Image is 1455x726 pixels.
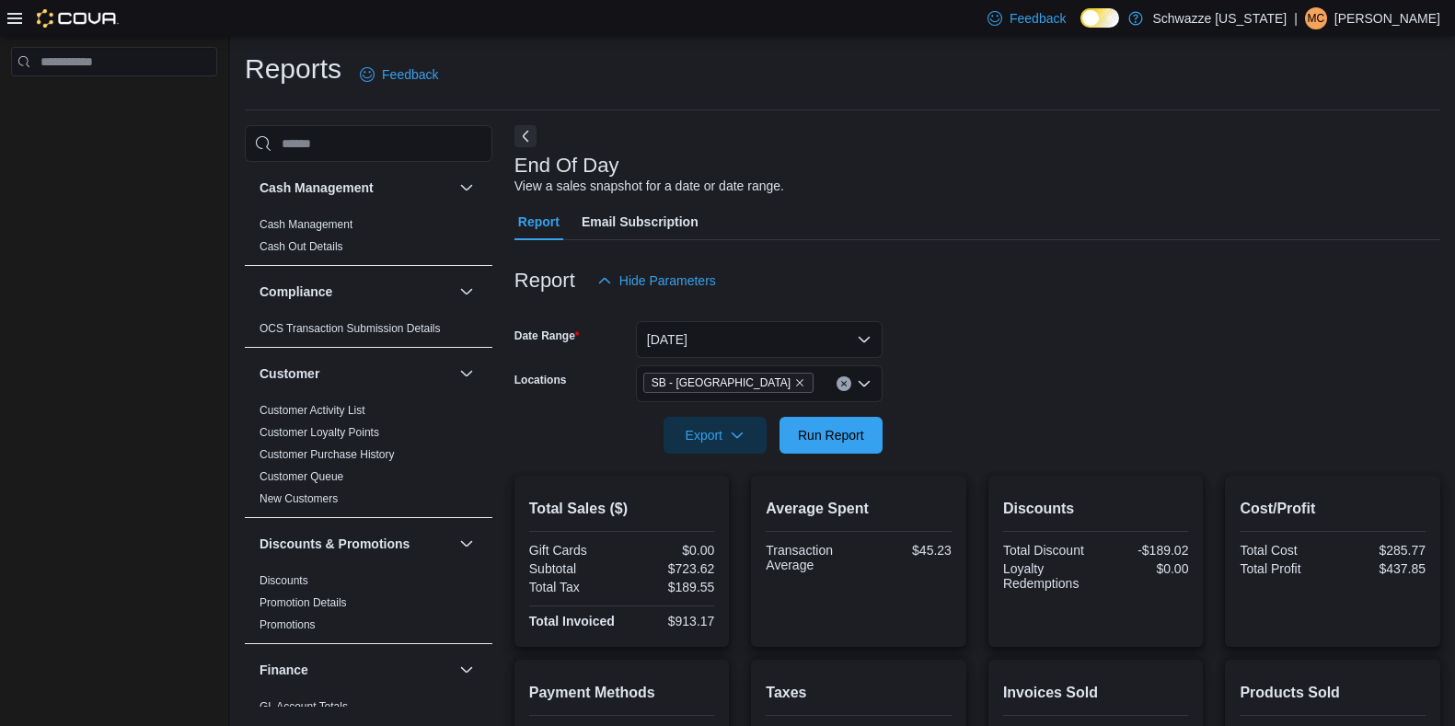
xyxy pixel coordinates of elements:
span: Export [675,417,756,454]
p: [PERSON_NAME] [1334,7,1440,29]
span: Customer Loyalty Points [260,425,379,440]
button: Cash Management [260,179,452,197]
div: Gift Cards [529,543,618,558]
button: Customer [456,363,478,385]
span: Dark Mode [1080,28,1081,29]
div: $285.77 [1336,543,1426,558]
span: New Customers [260,491,338,506]
a: Promotion Details [260,596,347,609]
h3: Compliance [260,282,332,301]
span: Feedback [382,65,438,84]
span: Promotion Details [260,595,347,610]
a: Cash Management [260,218,352,231]
span: GL Account Totals [260,699,348,714]
h3: Report [514,270,575,292]
button: Compliance [260,282,452,301]
div: Loyalty Redemptions [1003,561,1092,591]
input: Dark Mode [1080,8,1119,28]
span: OCS Transaction Submission Details [260,321,441,336]
button: Finance [456,659,478,681]
div: Customer [245,399,492,517]
button: Clear input [837,376,851,391]
span: Customer Activity List [260,403,365,418]
h2: Taxes [766,682,952,704]
a: GL Account Totals [260,700,348,713]
button: Compliance [456,281,478,303]
span: Report [518,203,560,240]
span: Run Report [798,426,864,444]
span: Feedback [1010,9,1066,28]
span: SB - [GEOGRAPHIC_DATA] [652,374,791,392]
a: OCS Transaction Submission Details [260,322,441,335]
div: Total Cost [1240,543,1329,558]
button: Discounts & Promotions [456,533,478,555]
a: Cash Out Details [260,240,343,253]
button: Remove SB - Highlands from selection in this group [794,377,805,388]
button: Hide Parameters [590,262,723,299]
h3: Discounts & Promotions [260,535,410,553]
h2: Discounts [1003,498,1189,520]
div: -$189.02 [1100,543,1189,558]
button: Finance [260,661,452,679]
a: Customer Queue [260,470,343,483]
h3: Cash Management [260,179,374,197]
strong: Total Invoiced [529,614,615,628]
div: Transaction Average [766,543,855,572]
h2: Average Spent [766,498,952,520]
span: SB - Highlands [643,373,814,393]
span: Email Subscription [582,203,699,240]
span: Cash Out Details [260,239,343,254]
h2: Products Sold [1240,682,1426,704]
p: | [1294,7,1298,29]
div: $189.55 [626,580,715,594]
img: Cova [37,9,119,28]
a: Feedback [352,56,445,93]
button: Discounts & Promotions [260,535,452,553]
label: Locations [514,373,567,387]
div: Michael Cornelius [1305,7,1327,29]
a: Customer Activity List [260,404,365,417]
div: $0.00 [1100,561,1189,576]
div: Cash Management [245,213,492,265]
a: Discounts [260,574,308,587]
a: Customer Purchase History [260,448,395,461]
h1: Reports [245,51,341,87]
span: Customer Queue [260,469,343,484]
button: Export [664,417,767,454]
h3: End Of Day [514,155,619,177]
div: $437.85 [1336,561,1426,576]
span: MC [1308,7,1325,29]
a: Promotions [260,618,316,631]
label: Date Range [514,328,580,343]
button: Customer [260,364,452,383]
div: Total Discount [1003,543,1092,558]
h2: Payment Methods [529,682,715,704]
h2: Invoices Sold [1003,682,1189,704]
h3: Customer [260,364,319,383]
div: $723.62 [626,561,715,576]
button: Run Report [779,417,883,454]
span: Customer Purchase History [260,447,395,462]
div: Compliance [245,317,492,347]
button: [DATE] [636,321,883,358]
a: New Customers [260,492,338,505]
div: $913.17 [626,614,715,628]
div: View a sales snapshot for a date or date range. [514,177,784,196]
span: Hide Parameters [619,271,716,290]
span: Promotions [260,617,316,632]
a: Customer Loyalty Points [260,426,379,439]
button: Cash Management [456,177,478,199]
div: Subtotal [529,561,618,576]
span: Cash Management [260,217,352,232]
div: $45.23 [862,543,952,558]
h2: Total Sales ($) [529,498,715,520]
div: $0.00 [626,543,715,558]
p: Schwazze [US_STATE] [1152,7,1287,29]
div: Discounts & Promotions [245,570,492,643]
h3: Finance [260,661,308,679]
div: Total Tax [529,580,618,594]
h2: Cost/Profit [1240,498,1426,520]
button: Open list of options [857,376,872,391]
button: Next [514,125,537,147]
div: Total Profit [1240,561,1329,576]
